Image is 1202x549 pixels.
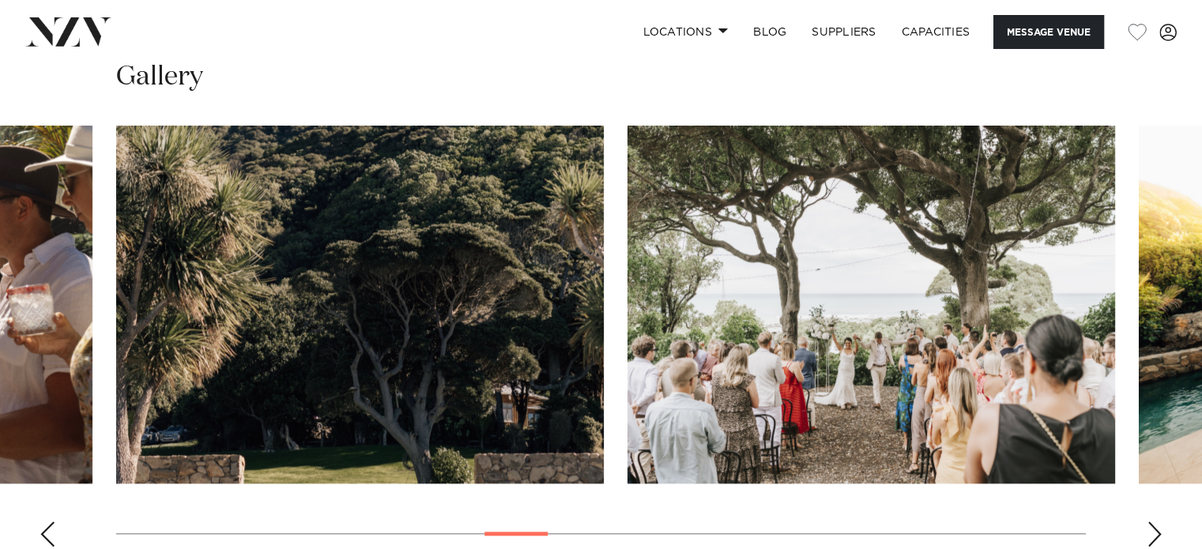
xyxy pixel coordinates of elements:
h2: Gallery [116,59,203,95]
a: Locations [630,15,740,49]
a: Capacities [889,15,983,49]
img: nzv-logo.png [25,17,111,46]
swiper-slide: 12 / 29 [116,126,604,483]
button: Message Venue [993,15,1104,49]
swiper-slide: 13 / 29 [627,126,1115,483]
a: BLOG [740,15,799,49]
a: SUPPLIERS [799,15,888,49]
